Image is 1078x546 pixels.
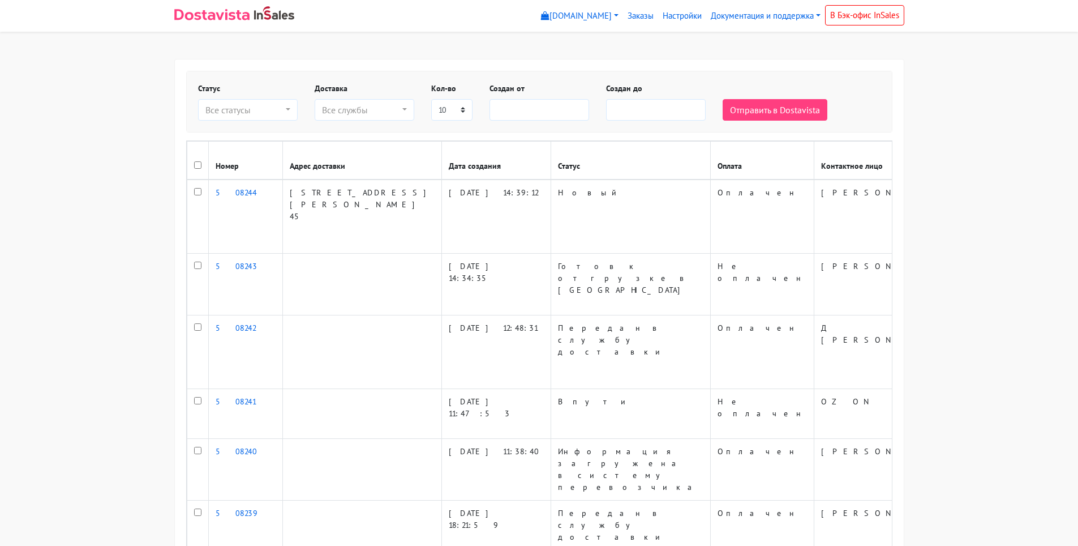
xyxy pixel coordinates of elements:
a: 508243 [216,261,257,271]
div: Все статусы [205,103,284,117]
a: В Бэк-офис InSales [825,5,904,25]
a: Заказы [623,5,658,27]
label: Доставка [315,83,347,95]
th: Адрес доставки [282,142,441,180]
div: Все службы [322,103,400,117]
button: Отправить в Dostavista [723,99,827,121]
td: Не оплачен [710,389,814,439]
td: Оплачен [710,439,814,501]
a: Настройки [658,5,706,27]
td: [PERSON_NAME] [814,254,961,315]
td: [DATE] 14:39:12 [441,180,551,254]
a: 508241 [216,396,256,407]
td: В пути [551,389,710,439]
th: Оплата [710,142,814,180]
label: Статус [198,83,220,95]
th: Контактное лицо [814,142,961,180]
td: Не оплачен [710,254,814,315]
td: OZON [814,389,961,439]
a: Документация и поддержка [706,5,825,27]
img: Dostavista - срочная курьерская служба доставки [174,9,250,20]
td: Передан в службу доставки [551,315,710,389]
td: [DATE] 11:47:53 [441,389,551,439]
label: Создан до [606,83,642,95]
a: [DOMAIN_NAME] [536,5,623,27]
td: [DATE] 14:34:35 [441,254,551,315]
td: Новый [551,180,710,254]
th: Номер [208,142,282,180]
td: [STREET_ADDRESS][PERSON_NAME] 45 [282,180,441,254]
td: Д [PERSON_NAME] [814,315,961,389]
td: [DATE] 11:38:40 [441,439,551,501]
td: Информация загружена в систему перевозчика [551,439,710,501]
button: Все статусы [198,99,298,121]
label: Создан от [489,83,525,95]
button: Все службы [315,99,414,121]
img: InSales [254,6,295,20]
th: Статус [551,142,710,180]
td: [PERSON_NAME] [814,180,961,254]
a: 508239 [216,508,258,518]
label: Кол-во [431,83,456,95]
td: [DATE] 12:48:31 [441,315,551,389]
td: [PERSON_NAME] [814,439,961,501]
td: Готов к отгрузке в [GEOGRAPHIC_DATA] [551,254,710,315]
a: 508242 [216,323,256,333]
a: 508240 [216,446,257,457]
a: 508244 [216,187,257,198]
td: Оплачен [710,315,814,389]
td: Оплачен [710,180,814,254]
th: Дата создания [441,142,551,180]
